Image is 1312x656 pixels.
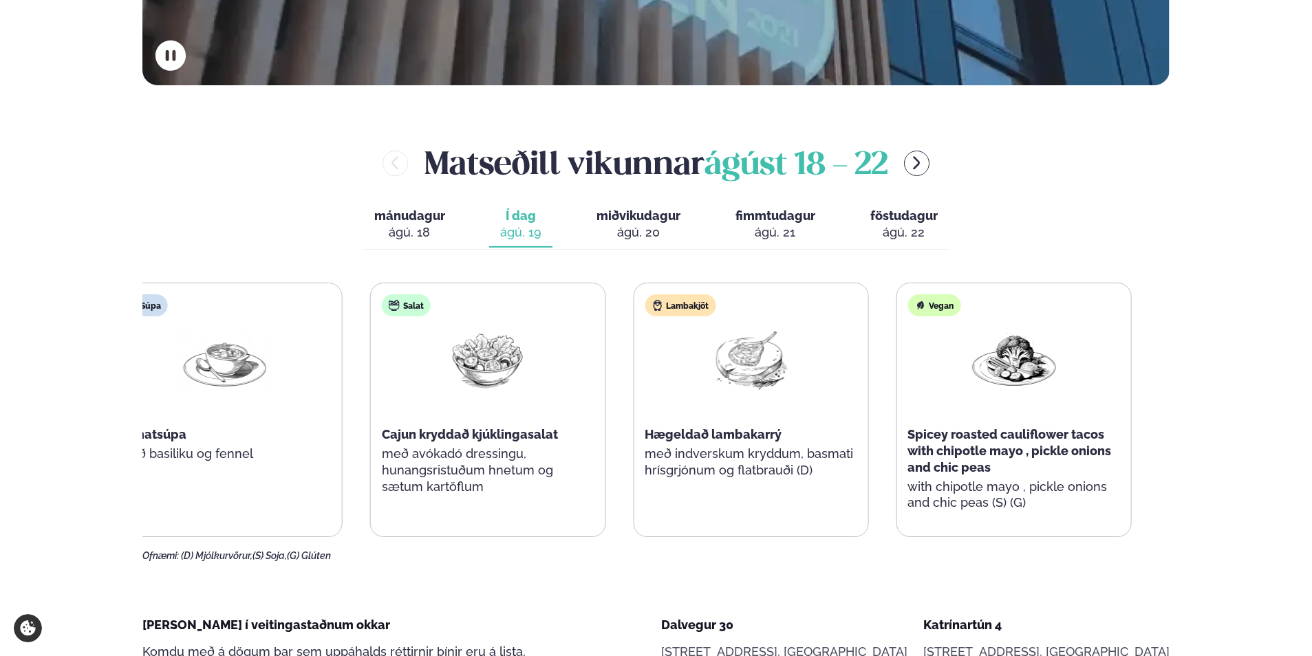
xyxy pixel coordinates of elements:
[596,208,680,223] span: miðvikudagur
[904,151,929,176] button: menu-btn-right
[585,202,691,248] button: miðvikudagur ágú. 20
[119,446,331,462] p: með basiliku og fennel
[383,151,408,176] button: menu-btn-left
[735,224,815,241] div: ágú. 21
[363,202,456,248] button: mánudagur ágú. 18
[500,224,541,241] div: ágú. 19
[645,427,782,441] span: Hægeldað lambakarrý
[382,446,594,495] p: með avókadó dressingu, hunangsristuðum hnetum og sætum kartöflum
[374,208,445,223] span: mánudagur
[424,140,888,185] h2: Matseðill vikunnar
[287,550,331,561] span: (G) Glúten
[142,550,179,561] span: Ofnæmi:
[652,300,663,311] img: Lamb.svg
[444,327,532,391] img: Salad.png
[705,151,888,181] span: ágúst 18 - 22
[382,294,431,316] div: Salat
[859,202,949,248] button: föstudagur ágú. 22
[724,202,826,248] button: fimmtudagur ágú. 21
[907,427,1111,474] span: Spicey roasted cauliflower tacos with chipotle mayo , pickle onions and chic peas
[870,224,938,241] div: ágú. 22
[645,446,857,479] p: með indverskum kryddum, basmati hrísgrjónum og flatbrauði (D)
[907,479,1119,512] p: with chipotle mayo , pickle onions and chic peas (S) (G)
[389,300,400,311] img: salad.svg
[870,208,938,223] span: föstudagur
[661,617,907,633] div: Dalvegur 30
[735,208,815,223] span: fimmtudagur
[252,550,287,561] span: (S) Soja,
[382,427,558,441] span: Cajun kryddað kjúklingasalat
[500,208,541,224] span: Í dag
[489,202,552,248] button: Í dag ágú. 19
[14,614,42,642] a: Cookie settings
[142,617,390,632] span: [PERSON_NAME] í veitingastaðnum okkar
[907,294,960,316] div: Vegan
[119,427,186,441] span: Tómatsúpa
[596,224,680,241] div: ágú. 20
[645,294,716,316] div: Lambakjöt
[181,550,252,561] span: (D) Mjólkurvörur,
[923,617,1170,633] div: Katrínartún 4
[374,224,445,241] div: ágú. 18
[970,327,1058,391] img: Vegan.png
[181,327,269,391] img: Soup.png
[707,327,795,391] img: Lamb-Meat.png
[914,300,925,311] img: Vegan.svg
[119,294,168,316] div: Súpa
